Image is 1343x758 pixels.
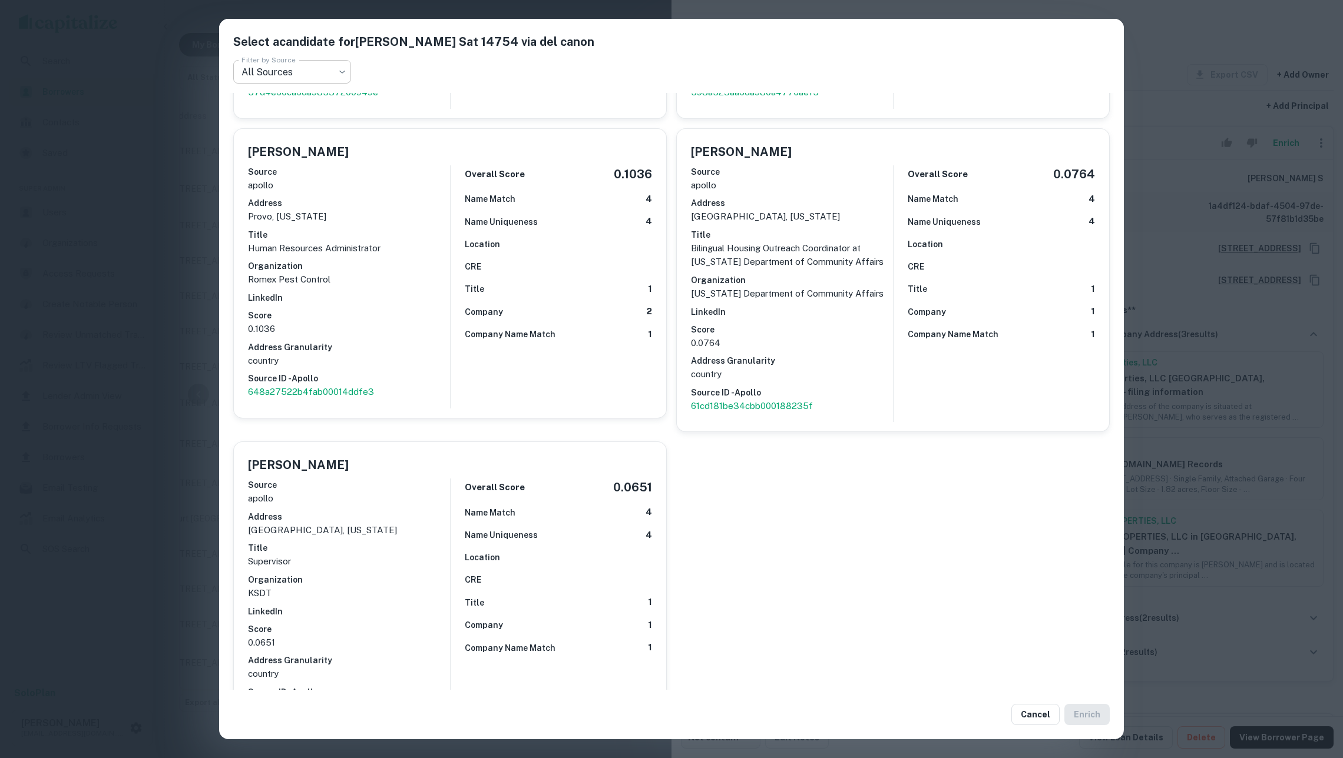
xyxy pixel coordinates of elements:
[908,305,946,318] h6: Company
[248,309,450,322] h6: Score
[248,385,450,399] a: 648a27522b4fab00014ddfe3
[248,322,450,336] p: 0.1036
[248,510,450,523] h6: Address
[647,305,652,318] h6: 2
[248,605,450,618] h6: LinkedIn
[465,551,500,564] h6: Location
[248,491,450,506] p: apollo
[691,386,893,399] h6: Source ID - Apollo
[691,165,893,178] h6: Source
[248,354,450,368] p: country
[648,282,652,296] h6: 1
[648,596,652,609] h6: 1
[908,282,927,295] h6: Title
[465,328,555,341] h6: Company Name Match
[691,143,792,161] h5: [PERSON_NAME]
[248,260,450,272] h6: Organization
[233,60,351,84] div: All Sources
[465,481,525,494] h6: Overall Score
[691,367,893,381] p: country
[908,168,968,181] h6: Overall Score
[648,619,652,632] h6: 1
[691,178,893,192] p: apollo
[908,215,981,228] h6: Name Uniqueness
[646,192,652,206] h6: 4
[248,686,450,699] h6: Source ID - Apollo
[1089,215,1095,228] h6: 4
[465,192,515,205] h6: Name Match
[248,197,450,210] h6: Address
[465,573,481,586] h6: CRE
[1091,305,1095,318] h6: 1
[248,341,450,354] h6: Address Granularity
[242,55,296,65] label: Filter by Source
[233,33,1110,51] h5: Select a candidate for [PERSON_NAME] S at 14754 via del canon
[248,667,450,681] p: country
[248,456,349,474] h5: [PERSON_NAME]
[648,641,652,654] h6: 1
[248,228,450,241] h6: Title
[248,573,450,586] h6: Organization
[614,165,652,183] h5: 0.1036
[248,654,450,667] h6: Address Granularity
[248,623,450,636] h6: Score
[908,238,943,251] h6: Location
[465,215,538,228] h6: Name Uniqueness
[691,287,893,301] p: [US_STATE] Department of Community Affairs
[465,506,515,519] h6: Name Match
[646,506,652,519] h6: 4
[248,478,450,491] h6: Source
[465,619,503,631] h6: Company
[248,272,450,287] p: Romex Pest Control
[1091,282,1095,296] h6: 1
[248,523,450,537] p: [GEOGRAPHIC_DATA], [US_STATE]
[248,165,450,178] h6: Source
[465,596,484,609] h6: Title
[908,260,924,273] h6: CRE
[248,241,450,255] p: Human Resources Administrator
[613,478,652,496] h5: 0.0651
[691,354,893,367] h6: Address Granularity
[248,554,450,568] p: Supervisor
[465,282,484,295] h6: Title
[648,328,652,341] h6: 1
[248,143,349,161] h5: [PERSON_NAME]
[465,305,503,318] h6: Company
[248,541,450,554] h6: Title
[691,336,893,350] p: 0.0764
[248,178,450,192] p: apollo
[465,528,538,541] h6: Name Uniqueness
[691,228,893,241] h6: Title
[908,192,958,205] h6: Name Match
[465,238,500,251] h6: Location
[691,197,893,210] h6: Address
[465,641,555,654] h6: Company Name Match
[248,636,450,650] p: 0.0651
[691,399,893,413] a: 61cd181be34cbb000188235f
[248,210,450,224] p: provo, [US_STATE]
[691,241,893,269] p: Bilingual Housing Outreach Coordinator at [US_STATE] Department of Community Affairs
[646,215,652,228] h6: 4
[691,305,893,318] h6: LinkedIn
[1053,165,1095,183] h5: 0.0764
[248,372,450,385] h6: Source ID - Apollo
[248,291,450,304] h6: LinkedIn
[1089,192,1095,206] h6: 4
[465,260,481,273] h6: CRE
[908,328,998,341] h6: Company Name Match
[691,210,893,224] p: [GEOGRAPHIC_DATA], [US_STATE]
[646,528,652,542] h6: 4
[1284,664,1343,720] iframe: Chat Widget
[465,168,525,181] h6: Overall Score
[1011,704,1060,725] button: Cancel
[248,586,450,600] p: KSDT
[691,323,893,336] h6: Score
[691,274,893,287] h6: Organization
[1091,328,1095,341] h6: 1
